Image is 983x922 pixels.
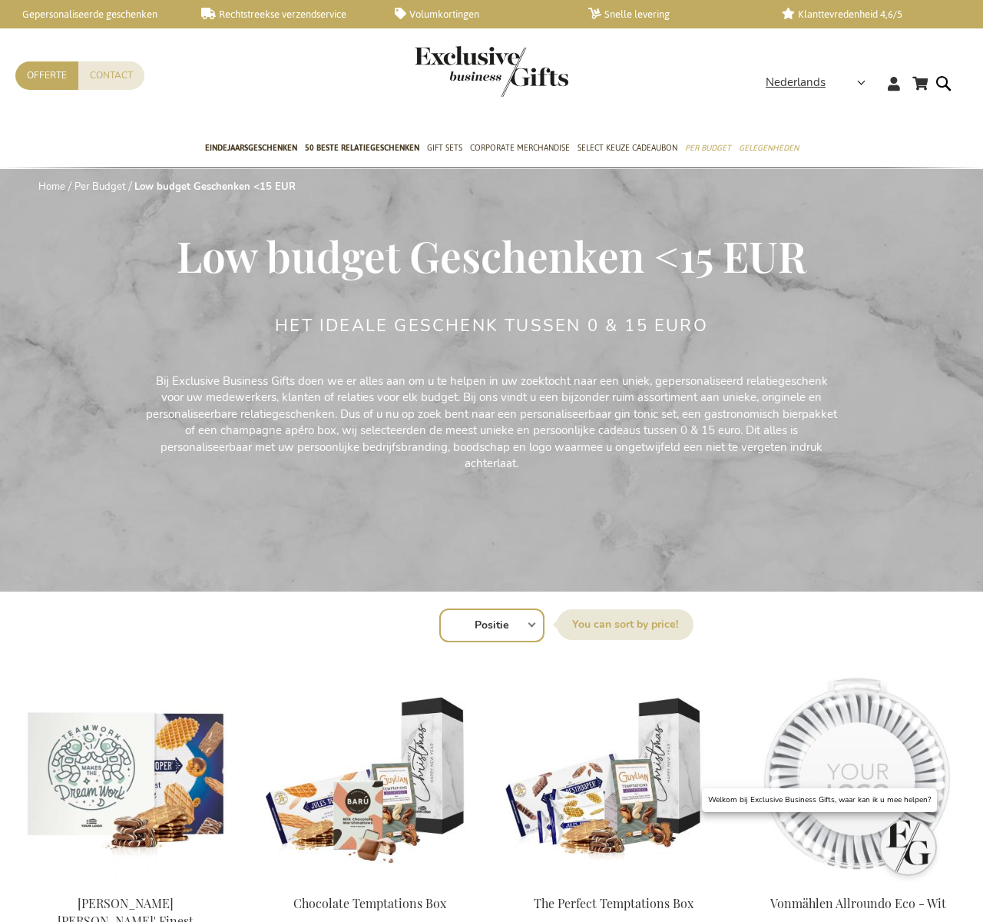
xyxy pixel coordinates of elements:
[578,140,677,156] span: Select Keuze Cadeaubon
[748,667,968,882] img: allroundo® eco vonmahlen
[770,895,946,911] a: Vonmählen Allroundo Eco - Wit
[177,227,806,284] span: Low budget Geschenken <15 EUR
[201,8,370,21] a: Rechtstreekse verzendservice
[504,876,723,890] a: The Perfect Temptations Box
[748,876,968,890] a: allroundo® eco vonmahlen
[146,373,837,473] p: Bij Exclusive Business Gifts doen we er alles aan om u te helpen in uw zoektocht naar een uniek, ...
[260,876,479,890] a: Chocolate Temptations Box
[305,140,419,156] span: 50 beste relatiegeschenken
[739,130,799,168] a: Gelegenheden
[275,317,708,335] h2: Het ideale geschenk tussen 0 & 15 euro
[470,140,570,156] span: Corporate Merchandise
[205,130,297,168] a: Eindejaarsgeschenken
[557,609,693,640] label: Sorteer op
[205,140,297,156] span: Eindejaarsgeschenken
[15,876,235,890] a: Jules Destrooper Jules' Finest Gift Box
[739,140,799,156] span: Gelegenheden
[534,895,693,911] a: The Perfect Temptations Box
[415,46,491,97] a: store logo
[305,130,419,168] a: 50 beste relatiegeschenken
[15,667,235,882] img: Jules Destrooper Jules' Finest Gift Box
[578,130,677,168] a: Select Keuze Cadeaubon
[685,140,731,156] span: Per Budget
[395,8,564,21] a: Volumkortingen
[134,180,296,194] strong: Low budget Geschenken <15 EUR
[78,61,144,90] a: Contact
[74,180,126,194] a: Per Budget
[782,8,951,21] a: Klanttevredenheid 4,6/5
[427,130,462,168] a: Gift Sets
[766,74,826,91] span: Nederlands
[293,895,446,911] a: Chocolate Temptations Box
[415,46,568,97] img: Exclusive Business gifts logo
[685,130,731,168] a: Per Budget
[427,140,462,156] span: Gift Sets
[588,8,757,21] a: Snelle levering
[8,8,177,21] a: Gepersonaliseerde geschenken
[470,130,570,168] a: Corporate Merchandise
[260,667,479,882] img: Chocolate Temptations Box
[504,667,723,882] img: The Perfect Temptations Box
[38,180,65,194] a: Home
[15,61,78,90] a: Offerte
